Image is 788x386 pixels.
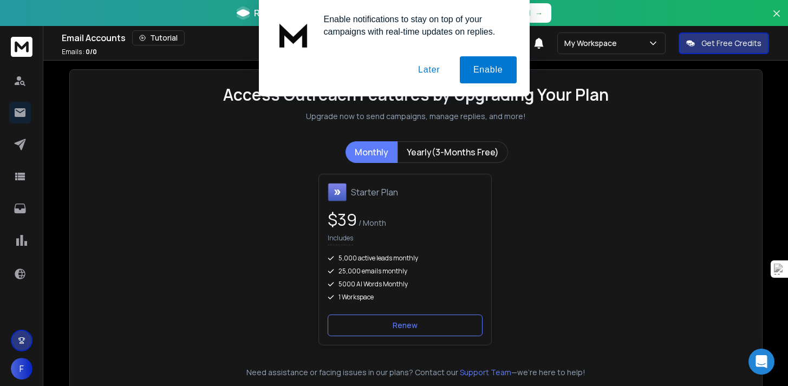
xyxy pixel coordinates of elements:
button: Renew [328,315,483,336]
div: Enable notifications to stay on top of your campaigns with real-time updates on replies. [315,13,517,38]
div: 25,000 emails monthly [328,267,483,276]
h1: Access Outreach Features by Upgrading Your Plan [223,85,609,104]
span: / Month [357,218,386,228]
button: Later [405,56,453,83]
button: F [11,358,32,380]
img: Starter Plan icon [328,183,347,201]
p: Upgrade now to send campaigns, manage replies, and more! [306,111,526,122]
h1: Starter Plan [351,186,398,199]
span: $ 39 [328,208,357,231]
div: 5000 AI Words Monthly [328,280,483,289]
button: Yearly(3-Months Free) [398,141,508,163]
p: Need assistance or facing issues in our plans? Contact our —we're here to help! [85,367,747,378]
div: 1 Workspace [328,293,483,302]
button: Support Team [460,367,511,378]
button: Enable [460,56,517,83]
img: notification icon [272,13,315,56]
div: 5,000 active leads monthly [328,254,483,263]
button: Monthly [346,141,398,163]
p: Includes [328,234,353,245]
div: Open Intercom Messenger [748,349,774,375]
